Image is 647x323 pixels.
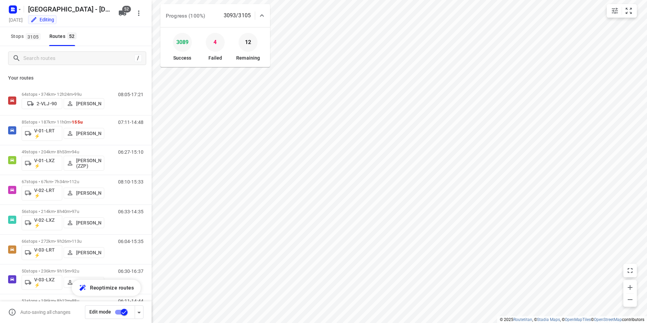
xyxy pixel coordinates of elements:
[34,158,59,169] p: V-01-LXZ ⚡
[76,280,101,285] p: [PERSON_NAME]
[22,215,62,230] button: V-02-LXZ ⚡
[20,309,70,315] p: Auto-saving all changes
[608,4,622,18] button: Map settings
[73,92,74,97] span: •
[176,37,188,47] p: 3089
[6,16,25,24] h5: [DATE]
[76,190,101,196] p: [PERSON_NAME]
[22,149,104,154] p: 49 stops • 204km • 8h53m
[70,268,72,274] span: •
[34,247,59,258] p: V-03-LRT ⚡
[22,126,62,141] button: V-01-LRT ⚡
[22,98,62,109] button: 2-VLJ-90
[64,128,104,139] button: [PERSON_NAME]
[34,188,59,198] p: V-02-LRT ⚡
[70,149,72,154] span: •
[70,120,72,125] span: •
[22,186,62,200] button: V-02-LRT ⚡
[26,33,41,40] span: 3105
[49,32,79,41] div: Routes
[565,317,591,322] a: OpenMapTiles
[67,33,76,39] span: 52
[236,55,260,62] p: Remaining
[72,149,79,154] span: 94u
[22,156,62,171] button: V-01-LXZ ⚡
[118,179,143,185] p: 08:10-15:33
[37,101,57,106] p: 2-VLJ-90
[25,4,113,15] h5: [GEOGRAPHIC_DATA] - [DATE]
[513,317,532,322] a: Routetitan
[70,239,72,244] span: •
[72,280,141,296] button: Reoptimize routes
[537,317,560,322] a: Stadia Maps
[23,53,134,64] input: Search routes
[30,16,54,23] div: Editing
[22,92,104,97] p: 64 stops • 374km • 12h24m
[34,128,59,139] p: V-01-LRT ⚡
[118,209,143,214] p: 06:33-14:35
[11,32,43,41] span: Stops
[607,4,637,18] div: small contained button group
[64,247,104,258] button: [PERSON_NAME]
[208,55,222,62] p: Failed
[76,220,101,225] p: [PERSON_NAME]
[64,98,104,109] button: [PERSON_NAME]
[34,277,59,288] p: V-03-LXZ ⚡
[64,217,104,228] button: [PERSON_NAME]
[122,6,131,13] span: 52
[622,4,635,18] button: Fit zoom
[118,298,143,304] p: 06:11-14:44
[245,37,251,47] p: 12
[76,101,101,106] p: [PERSON_NAME]
[118,239,143,244] p: 06:04-15:35
[214,37,217,47] p: 4
[74,92,81,97] span: 99u
[76,250,101,255] p: [PERSON_NAME]
[134,55,142,62] div: /
[72,298,79,303] span: 88u
[224,12,251,20] p: 3093/3105
[64,188,104,198] button: [PERSON_NAME]
[34,217,59,228] p: V-02-LXZ ⚡
[70,209,72,214] span: •
[64,277,104,288] button: [PERSON_NAME]
[22,245,62,260] button: V-03-LRT ⚡
[22,209,104,214] p: 56 stops • 214km • 8h40m
[76,131,101,136] p: [PERSON_NAME]
[69,179,79,184] span: 112u
[118,268,143,274] p: 06:30-16:37
[68,179,69,184] span: •
[118,149,143,155] p: 06:27-15:10
[90,283,134,292] span: Reoptimize routes
[173,55,191,62] p: Success
[22,120,104,125] p: 85 stops • 187km • 11h0m
[594,317,622,322] a: OpenStreetMap
[22,179,104,184] p: 67 stops • 67km • 7h34m
[118,92,143,97] p: 08:05-17:21
[64,156,104,171] button: [PERSON_NAME] (ZZP)
[72,120,83,125] span: 155u
[8,74,143,82] p: Your routes
[118,120,143,125] p: 07:11-14:48
[22,275,62,290] button: V-03-LXZ ⚡
[76,158,101,169] p: [PERSON_NAME] (ZZP)
[22,298,104,303] p: 51 stops • 196km • 8h12m
[70,298,72,303] span: •
[72,239,82,244] span: 113u
[22,268,104,274] p: 50 stops • 236km • 9h15m
[72,209,79,214] span: 97u
[116,6,129,20] button: 52
[89,309,111,315] span: Edit mode
[166,13,205,19] span: Progress (100%)
[160,4,270,27] div: Progress (100%)3093/3105
[22,239,104,244] p: 66 stops • 272km • 9h26m
[135,308,143,316] div: Driver app settings
[500,317,644,322] li: © 2025 , © , © © contributors
[72,268,79,274] span: 92u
